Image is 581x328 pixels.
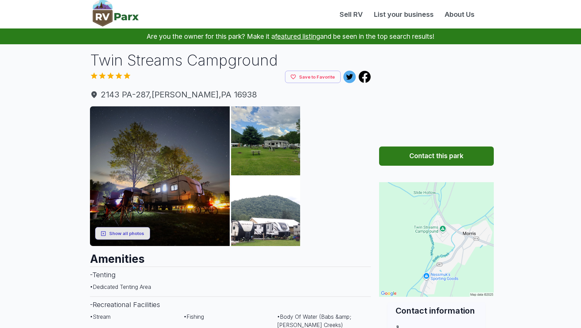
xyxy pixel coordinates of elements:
[368,9,439,20] a: List your business
[184,313,204,320] span: • Fishing
[302,106,371,175] img: AAcXr8qlpGF_rQ9ONpvz43rO7wkpNrXv8Ku2DPYQEpSn93EoA_h-VDNBlmC8bG9JxVQN2dtwAf5QH9mPzIWlfvexQ17B52_iv...
[439,9,480,20] a: About Us
[275,32,320,40] a: featured listing
[302,177,371,246] img: AAcXr8rSxxWcZbx7Ls2OrbgIVz8aqlPqfXNu5yyybzU21VQaLC6HRS-3TLTcJwMgz3NahJANQ65YnRmSn_R_NNWuRdtBtYdgZ...
[90,267,371,283] h3: - Tenting
[90,106,230,246] img: AAcXr8qi4vqWq7tPATYHo2y-iLxOjYSVVpmj2GqafMAYSo4yPUjl2Xy3B7kfxpEaPhStW6w4yfdqBCFGUr-domUnL2dWq1JdQ...
[396,305,477,316] h2: Contact information
[90,296,371,313] h3: - Recreational Facilities
[379,50,494,136] iframe: Advertisement
[8,28,573,44] p: Are you the owner for this park? Make it a and be seen in the top search results!
[90,89,371,101] a: 2143 PA-287,[PERSON_NAME],PA 16938
[90,246,371,267] h2: Amenities
[285,71,341,83] button: Save to Favorite
[90,50,371,71] h1: Twin Streams Campground
[334,9,368,20] a: Sell RV
[231,106,300,175] img: AAcXr8oSSZT0Ipqd2fNpJ3y0YquV6gyH7kCNyQjs58LeRmTU40u-hhDYicoPy5T5XZhfUlgWX5uE-MOTJB6qra3tYR0nm1wjJ...
[95,227,150,240] button: Show all photos
[90,89,371,101] span: 2143 PA-287 , [PERSON_NAME] , PA 16938
[231,177,300,246] img: AAcXr8pPwaxXrFSEl_ddpNnzto-KfhnAYZS3_YuGb8Wceuee-wjq7PkLqiE3Tu8k6DmEG8F7RmHvh4sNeUT5n5B4MKYc93ucv...
[379,182,494,297] img: Map for Twin Streams Campground
[90,313,111,320] span: • Stream
[379,147,494,166] button: Contact this park
[90,283,151,290] span: • Dedicated Tenting Area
